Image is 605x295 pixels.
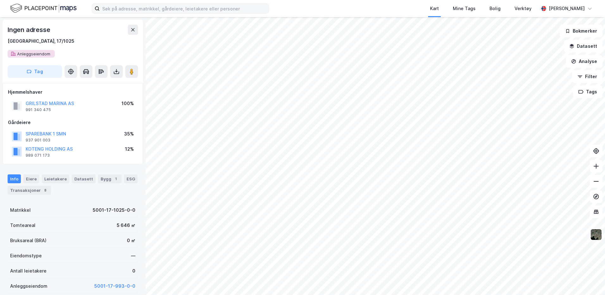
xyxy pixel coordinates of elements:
div: 100% [122,100,134,107]
div: — [131,252,135,260]
div: Antall leietakere [10,267,47,275]
iframe: Chat Widget [573,265,605,295]
button: Analyse [566,55,602,68]
div: Bygg [98,174,122,183]
div: Ingen adresse [8,25,51,35]
div: 937 901 003 [26,138,50,143]
div: [PERSON_NAME] [549,5,585,12]
div: [GEOGRAPHIC_DATA], 17/1025 [8,37,74,45]
div: Eiere [23,174,39,183]
button: Tag [8,65,62,78]
div: 8 [42,187,48,193]
div: Kontrollprogram for chat [573,265,605,295]
button: 5001-17-993-0-0 [94,282,135,290]
div: Verktøy [515,5,532,12]
div: 35% [124,130,134,138]
div: 5001-17-1025-0-0 [93,206,135,214]
button: Datasett [564,40,602,53]
img: 9k= [590,229,602,241]
div: Datasett [72,174,96,183]
div: 991 340 475 [26,107,51,112]
div: Anleggseiendom [10,282,47,290]
div: Gårdeiere [8,119,138,126]
button: Bokmerker [560,25,602,37]
div: Matrikkel [10,206,31,214]
img: logo.f888ab2527a4732fd821a326f86c7f29.svg [10,3,77,14]
div: 0 [132,267,135,275]
input: Søk på adresse, matrikkel, gårdeiere, leietakere eller personer [100,4,269,13]
div: Info [8,174,21,183]
div: 12% [125,145,134,153]
div: Transaksjoner [8,186,51,195]
button: Filter [572,70,602,83]
div: 0 ㎡ [127,237,135,244]
div: 1 [113,176,119,182]
div: ESG [124,174,138,183]
div: 989 071 173 [26,153,50,158]
div: Leietakere [42,174,69,183]
div: Bolig [490,5,501,12]
div: Bruksareal (BRA) [10,237,47,244]
button: Tags [573,85,602,98]
div: Tomteareal [10,222,35,229]
div: 5 646 ㎡ [117,222,135,229]
div: Kart [430,5,439,12]
div: Hjemmelshaver [8,88,138,96]
div: Mine Tags [453,5,476,12]
div: Eiendomstype [10,252,42,260]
